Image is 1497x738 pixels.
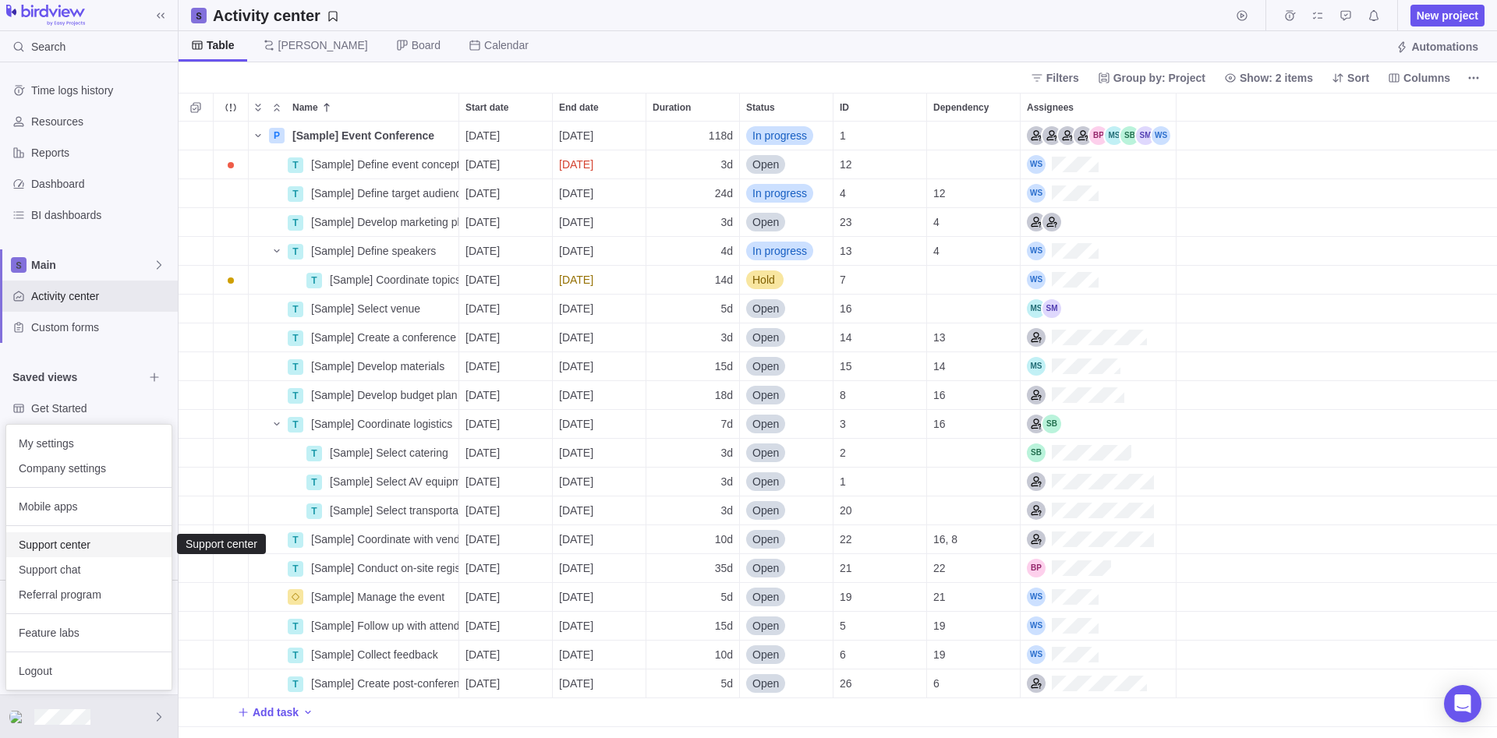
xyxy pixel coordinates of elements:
span: Referral program [19,587,159,602]
span: Company settings [19,461,159,476]
a: Feature labs [6,620,172,645]
span: Mobile apps [19,499,159,514]
span: Support chat [19,562,159,577]
img: Show [9,711,28,723]
a: My settings [6,431,172,456]
a: Referral program [6,582,172,607]
div: Steve Mead [9,708,28,726]
div: Support center [184,538,259,550]
a: Company settings [6,456,172,481]
span: Logout [19,663,159,679]
span: My settings [19,436,159,451]
span: Support center [19,537,159,553]
span: Feature labs [19,625,159,641]
a: Support center [6,532,172,557]
a: Mobile apps [6,494,172,519]
a: Support chat [6,557,172,582]
a: Logout [6,659,172,683]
